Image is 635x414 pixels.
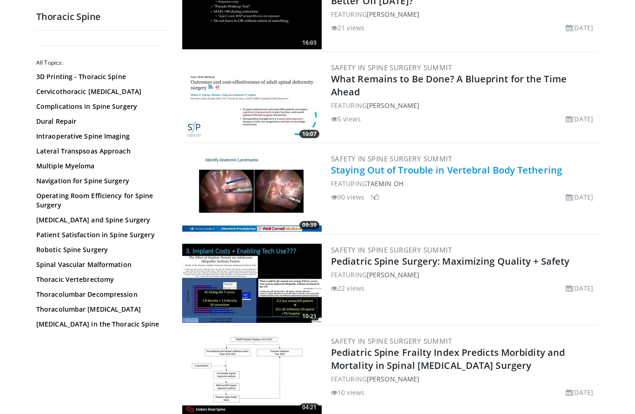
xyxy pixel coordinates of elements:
div: FEATURING [331,179,597,188]
a: Spinal Vascular Malformation [36,260,162,269]
img: 450c208b-6d92-4213-a200-ce041aeeb37c.300x170_q85_crop-smart_upscale.jpg [182,244,322,323]
li: 22 views [331,283,364,293]
li: 90 views [331,192,364,202]
a: Robotic Spine Surgery [36,245,162,254]
a: Safety in Spine Surgery Summit [331,154,452,163]
a: Thoracolumbar [MEDICAL_DATA] [36,305,162,314]
a: [MEDICAL_DATA] in the Thoracic Spine [36,320,162,329]
li: 10 views [331,387,364,397]
li: [DATE] [566,283,593,293]
a: [PERSON_NAME] [367,270,419,279]
img: 56ec2893-2d05-4d82-aa94-fcf21995348f.300x170_q85_crop-smart_upscale.jpg [182,153,322,232]
a: 10:07 [182,61,322,140]
a: Safety in Spine Surgery Summit [331,245,452,254]
div: FEATURING [331,9,597,19]
div: FEATURING [331,270,597,280]
h2: Thoracic Spine [36,11,166,23]
li: 5 views [331,114,361,124]
a: Navigation for Spine Surgery [36,176,162,186]
li: 1 [370,192,379,202]
a: 10:21 [182,244,322,323]
span: 09:39 [299,221,319,229]
a: Multiple Myeloma [36,161,162,171]
li: [DATE] [566,23,593,33]
img: 4d41e83e-e582-4918-a9e4-a0990838ba96.300x170_q85_crop-smart_upscale.jpg [182,335,322,414]
h2: All Topics: [36,59,164,67]
a: [PERSON_NAME] [367,10,419,19]
a: What Remains to Be Done? A Blueprint for the Time Ahead [331,73,567,98]
a: Staying Out of Trouble in Vertebral Body Tethering [331,164,562,176]
li: [DATE] [566,192,593,202]
a: [PERSON_NAME] [367,101,419,110]
a: Lateral Transpsoas Approach [36,147,162,156]
li: [DATE] [566,114,593,124]
a: Safety in Spine Surgery Summit [331,63,452,72]
a: 09:39 [182,153,322,232]
a: Dural Repair [36,117,162,126]
a: Complications in Spine Surgery [36,102,162,111]
a: Operating Room Efficiency for Spine Surgery [36,191,162,210]
span: 16:03 [299,39,319,47]
span: 10:21 [299,312,319,321]
a: [MEDICAL_DATA] and Spine Surgery [36,215,162,225]
div: FEATURING [331,100,597,110]
li: [DATE] [566,387,593,397]
span: 04:21 [299,403,319,412]
a: 3D Printing - Thoracic Spine [36,72,162,81]
span: 10:07 [299,130,319,138]
a: Cervicothoracic [MEDICAL_DATA] [36,87,162,96]
a: Pediatric Spine Frailty Index Predicts Morbidity and Mortality in Spinal [MEDICAL_DATA] Surgery [331,346,565,372]
a: 04:21 [182,335,322,414]
a: Safety in Spine Surgery Summit [331,336,452,346]
a: Taemin Oh [367,179,403,188]
a: Intraoperative Spine Imaging [36,132,162,141]
a: Pediatric Spine Surgery: Maximizing Quality + Safety [331,255,569,267]
a: Thoracolumbar Decompression [36,290,162,299]
a: Thoracic Vertebrectomy [36,275,162,284]
a: [PERSON_NAME] [367,374,419,383]
img: 0a6b689d-2522-4843-a754-39175106b7d7.300x170_q85_crop-smart_upscale.jpg [182,61,322,140]
div: FEATURING [331,374,597,384]
a: Patient Satisfaction in Spine Surgery [36,230,162,240]
li: 21 views [331,23,364,33]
